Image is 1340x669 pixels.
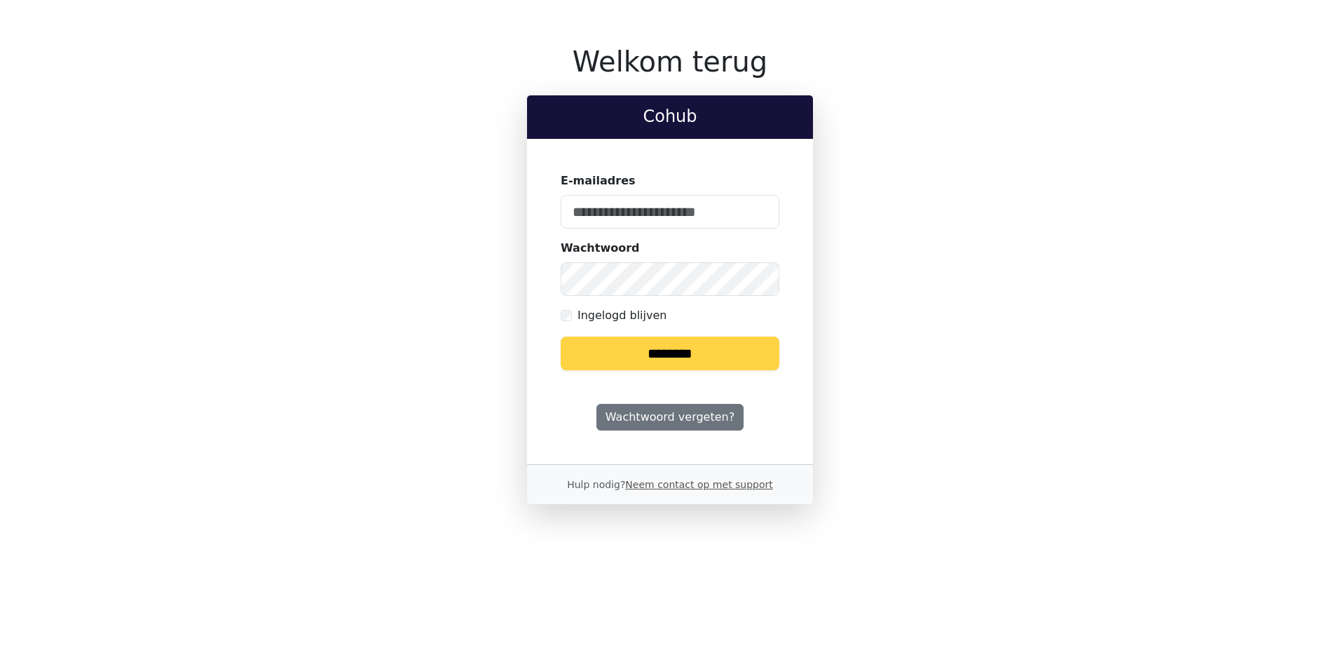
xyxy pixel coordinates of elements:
[561,173,636,189] label: E-mailadres
[561,240,640,257] label: Wachtwoord
[567,479,773,490] small: Hulp nodig?
[577,307,666,324] label: Ingelogd blijven
[527,45,813,79] h1: Welkom terug
[596,404,744,431] a: Wachtwoord vergeten?
[625,479,772,490] a: Neem contact op met support
[538,107,802,127] h2: Cohub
